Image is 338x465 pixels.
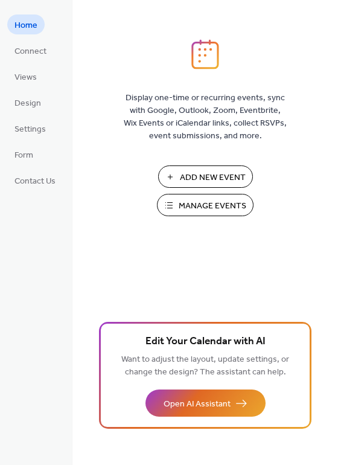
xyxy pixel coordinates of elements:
span: Design [14,97,41,110]
span: Display one-time or recurring events, sync with Google, Outlook, Zoom, Eventbrite, Wix Events or ... [124,92,287,143]
button: Manage Events [157,194,253,216]
span: Add New Event [180,172,246,184]
span: Contact Us [14,175,56,188]
a: Home [7,14,45,34]
span: Want to adjust the layout, update settings, or change the design? The assistant can help. [121,351,289,380]
a: Connect [7,40,54,60]
a: Contact Us [7,170,63,190]
span: Connect [14,45,46,58]
a: Settings [7,118,53,138]
span: Settings [14,123,46,136]
img: logo_icon.svg [191,39,219,69]
span: Home [14,19,37,32]
span: Manage Events [179,200,246,213]
a: Form [7,144,40,164]
button: Open AI Assistant [145,390,266,417]
span: Edit Your Calendar with AI [145,333,266,350]
button: Add New Event [158,165,253,188]
a: Views [7,66,44,86]
span: Form [14,149,33,162]
a: Design [7,92,48,112]
span: Views [14,71,37,84]
span: Open AI Assistant [164,398,231,411]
